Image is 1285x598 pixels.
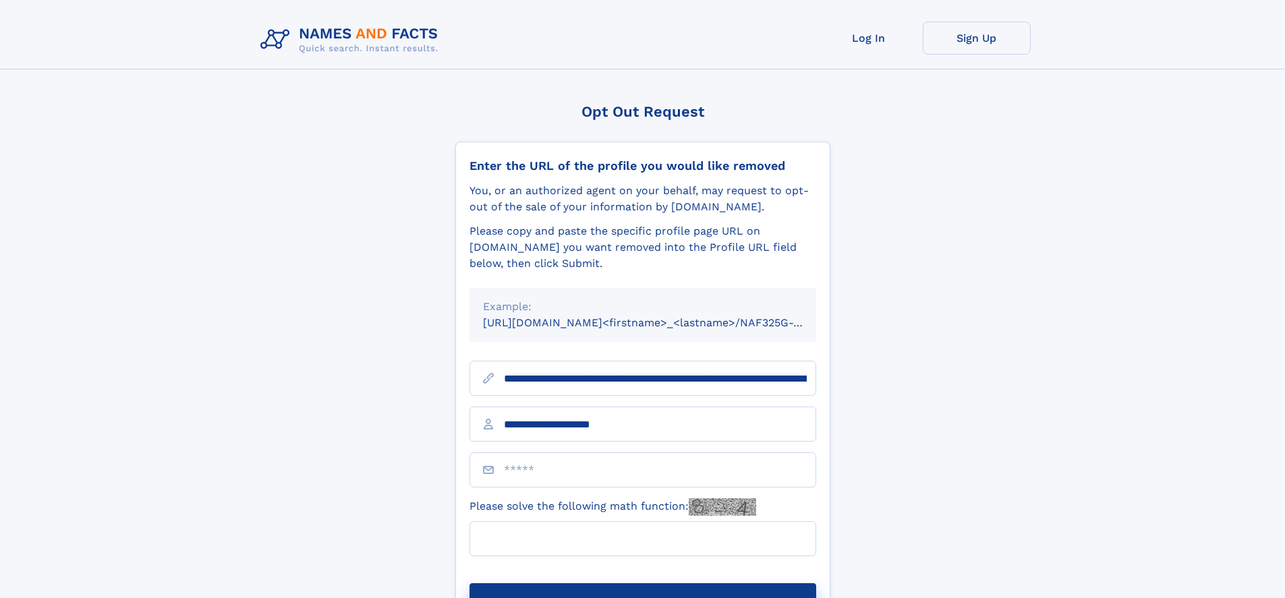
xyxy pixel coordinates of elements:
[469,498,756,516] label: Please solve the following math function:
[483,299,803,315] div: Example:
[469,223,816,272] div: Please copy and paste the specific profile page URL on [DOMAIN_NAME] you want removed into the Pr...
[469,158,816,173] div: Enter the URL of the profile you would like removed
[255,22,449,58] img: Logo Names and Facts
[455,103,830,120] div: Opt Out Request
[815,22,923,55] a: Log In
[923,22,1031,55] a: Sign Up
[469,183,816,215] div: You, or an authorized agent on your behalf, may request to opt-out of the sale of your informatio...
[483,316,842,329] small: [URL][DOMAIN_NAME]<firstname>_<lastname>/NAF325G-xxxxxxxx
